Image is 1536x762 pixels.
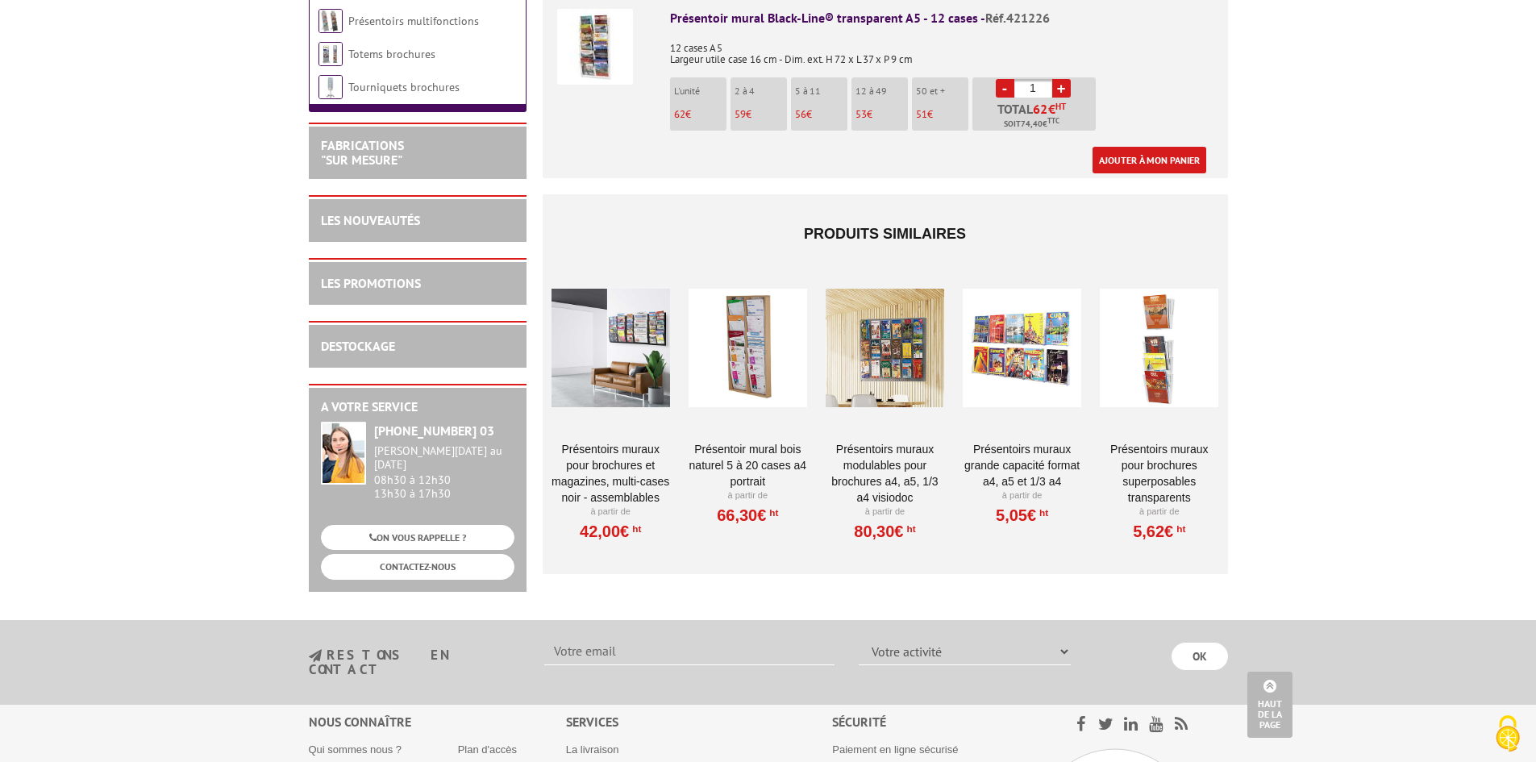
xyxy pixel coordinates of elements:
p: À partir de [689,489,807,502]
div: Services [566,713,833,731]
img: widget-service.jpg [321,422,366,485]
p: L'unité [674,85,726,97]
span: € [1048,102,1055,115]
sup: HT [629,523,641,535]
a: PRÉSENTOIRS MURAUX POUR BROCHURES SUPERPOSABLES TRANSPARENTS [1100,441,1218,506]
a: Plan d'accès [458,743,517,756]
img: Présentoir mural Black-Line® transparent A5 - 12 cases [557,9,633,85]
span: Réf.421226 [985,10,1050,26]
p: À partir de [826,506,944,518]
p: 2 à 4 [735,85,787,97]
sup: HT [1055,101,1066,112]
a: Ajouter à mon panier [1093,147,1206,173]
p: 12 cases A 5 Largeur utile case 16 cm - Dim. ext. H 72 x L 37 x P 9 cm [670,31,1213,65]
a: 5,05€HT [996,510,1048,520]
a: Haut de la page [1247,672,1292,738]
a: PRÉSENTOIRS MURAUX POUR BROCHURES ET MAGAZINES, MULTI-CASES NOIR - ASSEMBLABLES [552,441,670,506]
div: Nous connaître [309,713,566,731]
img: Présentoirs multifonctions [318,9,343,33]
input: Votre email [544,638,835,665]
div: 08h30 à 12h30 13h30 à 17h30 [374,444,514,500]
span: 56 [795,107,806,121]
h3: restons en contact [309,648,521,677]
p: € [795,109,847,120]
span: 51 [916,107,927,121]
input: OK [1172,643,1228,670]
p: Total [976,102,1096,131]
a: Totems brochures [348,47,435,61]
p: 5 à 11 [795,85,847,97]
span: 74,40 [1021,118,1043,131]
p: À partir de [963,489,1081,502]
a: 66,30€HT [717,510,778,520]
h2: A votre service [321,400,514,414]
span: Produits similaires [804,226,966,242]
img: Totems brochures [318,42,343,66]
p: € [916,109,968,120]
span: 62 [674,107,685,121]
a: - [996,79,1014,98]
img: Cookies (fenêtre modale) [1488,714,1528,754]
a: Tourniquets brochures [348,80,460,94]
a: La livraison [566,743,619,756]
a: Présentoir Mural Bois naturel 5 à 20 cases A4 Portrait [689,441,807,489]
p: € [674,109,726,120]
div: [PERSON_NAME][DATE] au [DATE] [374,444,514,472]
span: 59 [735,107,746,121]
span: 62 [1033,102,1048,115]
a: Présentoirs multifonctions [348,14,479,28]
a: PRÉSENTOIRS MURAUX GRANDE CAPACITÉ FORMAT A4, A5 ET 1/3 A4 [963,441,1081,489]
a: LES PROMOTIONS [321,275,421,291]
a: ON VOUS RAPPELLE ? [321,525,514,550]
strong: [PHONE_NUMBER] 03 [374,423,494,439]
p: 50 et + [916,85,968,97]
a: CONTACTEZ-NOUS [321,554,514,579]
p: € [855,109,908,120]
a: DESTOCKAGE [321,338,395,354]
p: 12 à 49 [855,85,908,97]
sup: HT [1036,507,1048,518]
sup: HT [1173,523,1185,535]
span: 53 [855,107,867,121]
p: À partir de [552,506,670,518]
sup: TTC [1047,116,1059,125]
a: + [1052,79,1071,98]
a: 80,30€HT [854,527,915,536]
button: Cookies (fenêtre modale) [1480,707,1536,762]
sup: HT [766,507,778,518]
a: Paiement en ligne sécurisé [832,743,958,756]
div: Présentoir mural Black-Line® transparent A5 - 12 cases - [670,9,1213,27]
span: Soit € [1004,118,1059,131]
sup: HT [904,523,916,535]
a: FABRICATIONS"Sur Mesure" [321,137,404,168]
p: À partir de [1100,506,1218,518]
a: Présentoirs muraux modulables pour brochures A4, A5, 1/3 A4 VISIODOC [826,441,944,506]
div: Sécurité [832,713,1034,731]
a: 42,00€HT [580,527,641,536]
a: LES NOUVEAUTÉS [321,212,420,228]
p: € [735,109,787,120]
img: Tourniquets brochures [318,75,343,99]
a: 5,62€HT [1133,527,1185,536]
